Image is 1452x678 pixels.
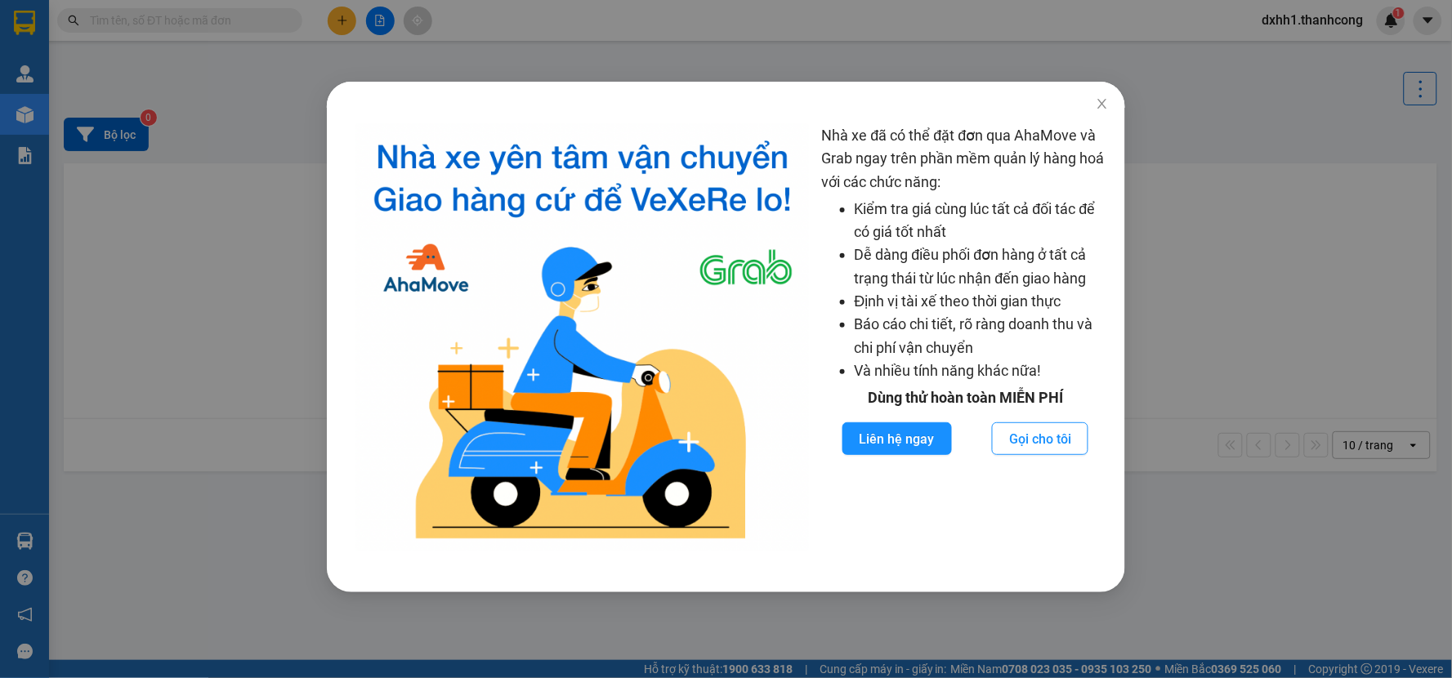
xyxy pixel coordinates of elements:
button: Gọi cho tôi [992,422,1088,455]
div: Nhà xe đã có thể đặt đơn qua AhaMove và Grab ngay trên phần mềm quản lý hàng hoá với các chức năng: [822,124,1110,551]
li: Kiểm tra giá cùng lúc tất cả đối tác để có giá tốt nhất [855,198,1110,244]
li: Dễ dàng điều phối đơn hàng ở tất cả trạng thái từ lúc nhận đến giao hàng [855,243,1110,290]
li: Và nhiều tính năng khác nữa! [855,359,1110,382]
img: logo [356,124,809,551]
span: Gọi cho tôi [1009,429,1071,449]
span: Liên hệ ngay [860,429,935,449]
li: Báo cáo chi tiết, rõ ràng doanh thu và chi phí vận chuyển [855,313,1110,359]
span: close [1096,97,1109,110]
div: Dùng thử hoàn toàn MIỄN PHÍ [822,386,1110,409]
li: Định vị tài xế theo thời gian thực [855,290,1110,313]
button: Close [1079,82,1125,127]
button: Liên hệ ngay [842,422,952,455]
